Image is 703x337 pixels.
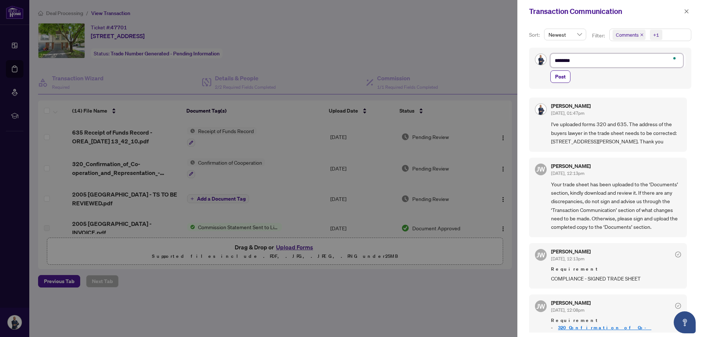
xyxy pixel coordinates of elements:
h5: [PERSON_NAME] [551,249,591,254]
img: Profile Icon [535,104,546,115]
span: Post [555,71,566,83]
span: Your trade sheet has been uploaded to the ‘Documents’ section, kindly download and review it. If ... [551,180,681,231]
span: JW [536,164,545,174]
span: I've uploaded forms 320 and 635. The address of the buyers lawyer in the trade sheet needs to be ... [551,120,681,146]
span: JW [536,250,545,260]
span: [DATE], 12:13pm [551,171,584,176]
span: Comments [616,31,639,39]
span: [DATE], 12:13pm [551,256,584,261]
span: close [684,9,689,14]
button: Post [550,70,570,83]
img: Profile Icon [535,54,546,65]
span: Requirement [551,265,681,273]
span: JW [536,301,545,311]
span: Newest [548,29,582,40]
div: +1 [653,31,659,39]
span: [DATE], 12:08pm [551,307,584,313]
span: Comments [613,30,646,40]
div: Transaction Communication [529,6,682,17]
span: close [640,33,644,37]
span: [DATE], 01:47pm [551,110,584,116]
textarea: To enrich screen reader interactions, please activate Accessibility in Grammarly extension settings [550,54,683,67]
span: check-circle [675,303,681,309]
p: Filter: [592,32,606,40]
h5: [PERSON_NAME] [551,300,591,305]
span: COMPLIANCE - SIGNED TRADE SHEET [551,274,681,283]
h5: [PERSON_NAME] [551,103,591,109]
span: check-circle [675,252,681,257]
h5: [PERSON_NAME] [551,164,591,169]
button: Open asap [674,311,696,333]
p: Sort: [529,31,541,39]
